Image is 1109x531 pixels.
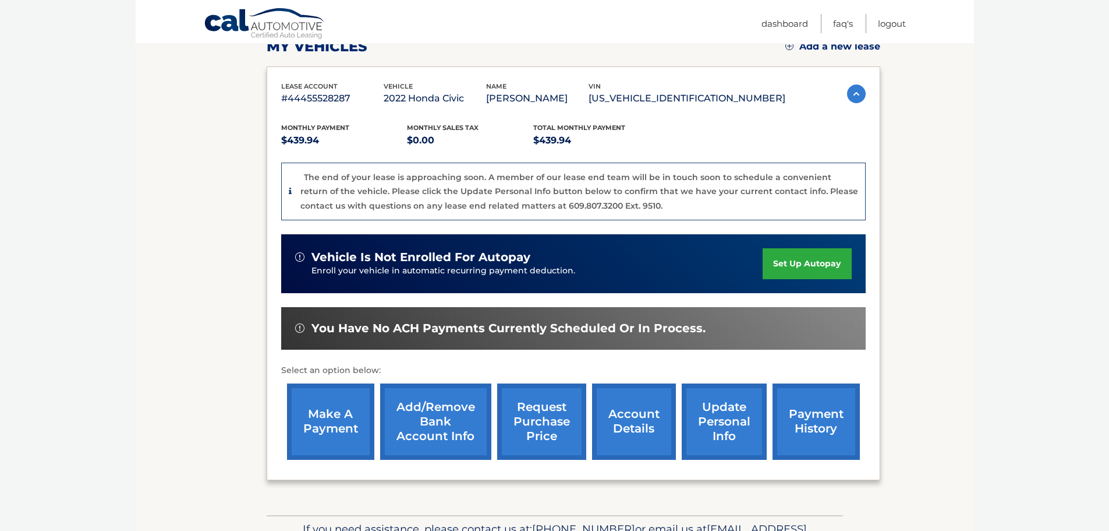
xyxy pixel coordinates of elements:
p: [US_VEHICLE_IDENTIFICATION_NUMBER] [589,90,785,107]
a: FAQ's [833,14,853,33]
h2: my vehicles [267,38,367,55]
a: Logout [878,14,906,33]
a: set up autopay [763,248,851,279]
p: $439.94 [281,132,408,149]
a: Cal Automotive [204,8,326,41]
span: Monthly Payment [281,124,349,132]
img: alert-white.svg [295,323,304,333]
a: payment history [773,384,860,460]
a: Add/Remove bank account info [380,384,491,460]
p: 2022 Honda Civic [384,90,486,107]
img: accordion-active.svg [847,85,866,103]
a: account details [592,384,676,460]
img: add.svg [785,42,793,50]
p: $439.94 [533,132,660,149]
span: Total Monthly Payment [533,124,625,132]
a: Add a new lease [785,41,880,52]
img: alert-white.svg [295,252,304,262]
span: lease account [281,82,338,90]
a: make a payment [287,384,374,460]
p: [PERSON_NAME] [486,90,589,107]
p: The end of your lease is approaching soon. A member of our lease end team will be in touch soon t... [300,172,858,211]
p: Enroll your vehicle in automatic recurring payment deduction. [311,265,763,277]
p: Select an option below: [281,364,866,378]
span: vehicle is not enrolled for autopay [311,250,530,265]
span: vin [589,82,601,90]
a: request purchase price [497,384,586,460]
span: You have no ACH payments currently scheduled or in process. [311,321,706,336]
p: $0.00 [407,132,533,149]
span: Monthly sales Tax [407,124,479,132]
span: vehicle [384,82,413,90]
p: #44455528287 [281,90,384,107]
a: update personal info [682,384,767,460]
a: Dashboard [761,14,808,33]
span: name [486,82,506,90]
